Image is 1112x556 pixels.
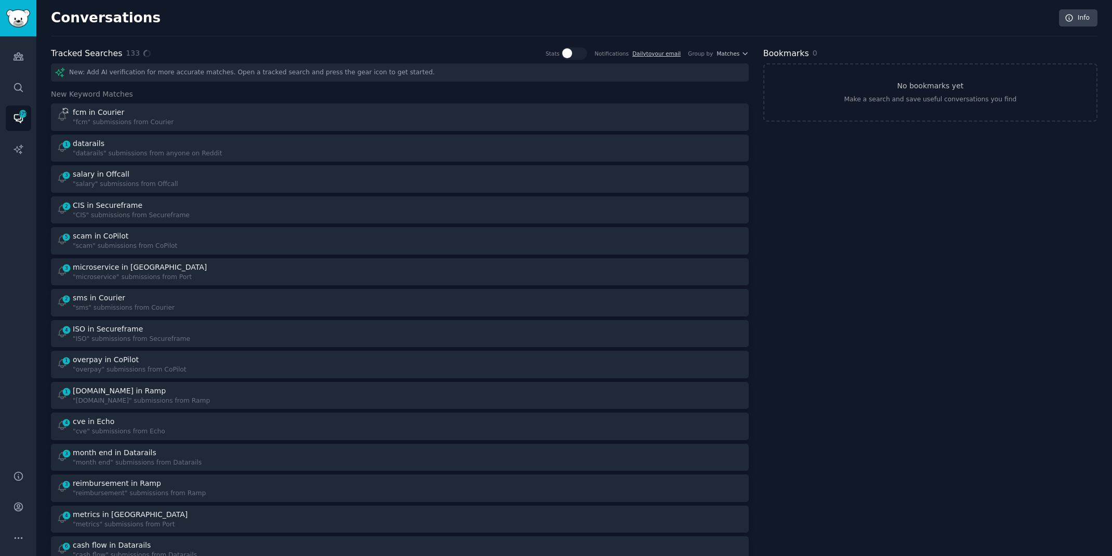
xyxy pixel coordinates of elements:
[62,203,71,210] span: 2
[51,258,749,286] a: 3microservice in [GEOGRAPHIC_DATA]"microservice" submissions from Port
[897,81,963,91] h3: No bookmarks yet
[717,50,739,57] span: Matches
[73,416,114,427] div: cve in Echo
[62,141,71,148] span: 1
[51,165,749,193] a: 3salary in Offcall"salary" submissions from Offcall
[73,107,124,118] div: fcm in Courier
[51,89,133,100] span: New Keyword Matches
[73,118,174,127] div: "fcm" submissions from Courier
[51,47,122,60] h2: Tracked Searches
[62,295,71,302] span: 2
[73,273,209,282] div: "microservice" submissions from Port
[73,489,206,498] div: "reimbursement" submissions from Ramp
[73,262,207,273] div: microservice in [GEOGRAPHIC_DATA]
[62,419,71,426] span: 4
[73,447,156,458] div: month end in Datarails
[126,48,140,59] span: 133
[51,289,749,316] a: 2sms in Courier"sms" submissions from Courier
[73,386,166,396] div: [DOMAIN_NAME] in Ramp
[62,326,71,334] span: 4
[73,354,139,365] div: overpay in CoPilot
[73,520,190,529] div: "metrics" submissions from Port
[51,474,749,502] a: 3reimbursement in Ramp"reimbursement" submissions from Ramp
[844,95,1016,104] div: Make a search and save useful conversations you find
[73,200,142,211] div: CIS in Secureframe
[73,169,129,180] div: salary in Offcall
[51,351,749,378] a: 1overpay in CoPilot"overpay" submissions from CoPilot
[51,135,749,162] a: 1datarails"datarails" submissions from anyone on Reddit
[51,444,749,471] a: 3month end in Datarails"month end" submissions from Datarails
[62,357,71,364] span: 1
[717,50,748,57] button: Matches
[73,149,222,158] div: "datarails" submissions from anyone on Reddit
[73,478,161,489] div: reimbursement in Ramp
[73,427,165,436] div: "cve" submissions from Echo
[6,9,30,28] img: GummySearch logo
[763,63,1097,122] a: No bookmarks yetMake a search and save useful conversations you find
[688,50,713,57] div: Group by
[62,264,71,272] span: 3
[73,242,177,251] div: "scam" submissions from CoPilot
[73,396,210,406] div: "[DOMAIN_NAME]" submissions from Ramp
[62,171,71,179] span: 3
[546,50,560,57] div: Stats
[73,365,187,375] div: "overpay" submissions from CoPilot
[73,509,188,520] div: metrics in [GEOGRAPHIC_DATA]
[73,324,143,335] div: ISO in Secureframe
[6,105,31,131] a: 675
[62,481,71,488] span: 3
[73,458,202,468] div: "month end" submissions from Datarails
[73,303,175,313] div: "sms" submissions from Courier
[51,227,749,255] a: 5scam in CoPilot"scam" submissions from CoPilot
[73,293,125,303] div: sms in Courier
[594,50,629,57] div: Notifications
[73,231,128,242] div: scam in CoPilot
[51,382,749,409] a: 1[DOMAIN_NAME] in Ramp"[DOMAIN_NAME]" submissions from Ramp
[73,335,190,344] div: "ISO" submissions from Secureframe
[51,506,749,533] a: 4metrics in [GEOGRAPHIC_DATA]"metrics" submissions from Port
[73,211,190,220] div: "CIS" submissions from Secureframe
[1059,9,1097,27] a: Info
[73,540,151,551] div: cash flow in Datarails
[51,10,161,27] h2: Conversations
[62,233,71,241] span: 5
[51,103,749,131] a: fcm in Courier"fcm" submissions from Courier
[62,450,71,457] span: 3
[62,512,71,519] span: 4
[632,50,681,57] a: Dailytoyour email
[51,63,749,82] div: New: Add AI verification for more accurate matches. Open a tracked search and press the gear icon...
[51,196,749,224] a: 2CIS in Secureframe"CIS" submissions from Secureframe
[73,180,178,189] div: "salary" submissions from Offcall
[51,413,749,440] a: 4cve in Echo"cve" submissions from Echo
[62,542,71,550] span: 6
[51,320,749,348] a: 4ISO in Secureframe"ISO" submissions from Secureframe
[62,388,71,395] span: 1
[73,138,104,149] div: datarails
[763,47,809,60] h2: Bookmarks
[813,49,817,57] span: 0
[18,110,28,117] span: 675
